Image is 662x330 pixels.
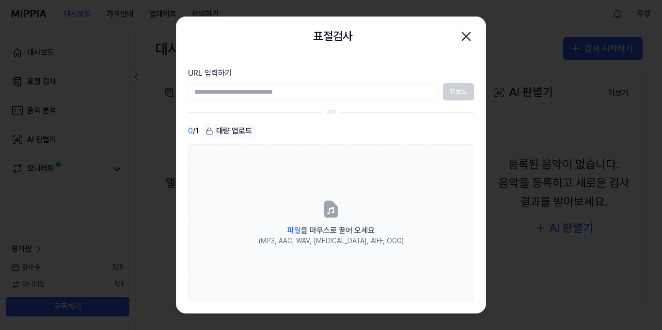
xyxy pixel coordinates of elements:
label: URL 입력하기 [188,67,474,79]
h2: 표절검사 [313,27,353,46]
span: 을 마우스로 끌어 오세요 [287,226,375,235]
div: OR [327,108,335,116]
button: 대량 업로드 [203,124,255,138]
div: (MP3, AAC, WAV, [MEDICAL_DATA], AIFF, OGG) [259,236,404,246]
span: 0 [188,125,193,137]
span: 파일 [287,226,301,235]
div: / 1 [188,124,199,138]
